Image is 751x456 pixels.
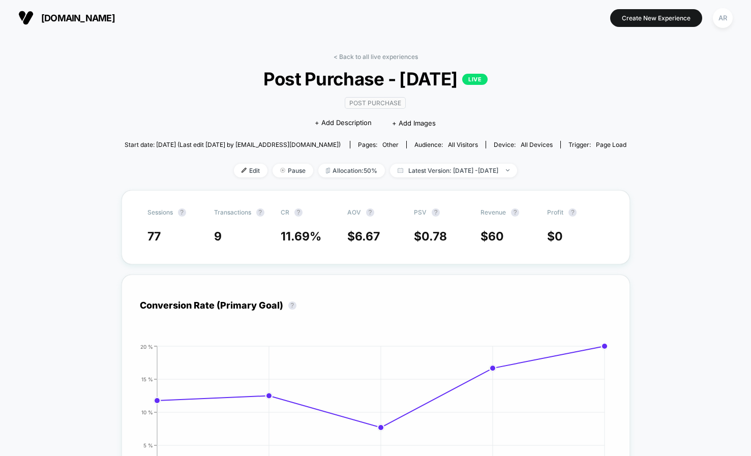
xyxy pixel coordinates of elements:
[596,141,626,148] span: Page Load
[347,208,361,216] span: AOV
[273,164,313,177] span: Pause
[234,164,267,177] span: Edit
[432,208,440,217] button: ?
[414,141,478,148] div: Audience:
[41,13,115,23] span: [DOMAIN_NAME]
[315,118,372,128] span: + Add Description
[256,208,264,217] button: ?
[147,208,173,216] span: Sessions
[414,229,447,244] span: $
[398,168,403,173] img: calendar
[610,9,702,27] button: Create New Experience
[214,208,251,216] span: Transactions
[521,141,553,148] span: all devices
[480,229,504,244] span: $
[462,74,488,85] p: LIVE
[448,141,478,148] span: All Visitors
[125,141,341,148] span: Start date: [DATE] (Last edit [DATE] by [EMAIL_ADDRESS][DOMAIN_NAME])
[710,8,736,28] button: AR
[511,208,519,217] button: ?
[281,208,289,216] span: CR
[568,141,626,148] div: Trigger:
[143,442,153,448] tspan: 5 %
[280,168,285,173] img: end
[713,8,733,28] div: AR
[547,229,563,244] span: $
[347,229,380,244] span: $
[568,208,577,217] button: ?
[318,164,385,177] span: Allocation: 50%
[422,229,447,244] span: 0.78
[366,208,374,217] button: ?
[141,376,153,382] tspan: 15 %
[326,168,330,173] img: rebalance
[392,119,436,127] span: + Add Images
[358,141,399,148] div: Pages:
[18,10,34,25] img: Visually logo
[140,300,302,311] div: Conversion Rate (Primary Goal)
[345,97,406,109] span: Post Purchase
[390,164,517,177] span: Latest Version: [DATE] - [DATE]
[140,343,153,349] tspan: 20 %
[486,141,560,148] span: Device:
[355,229,380,244] span: 6.67
[178,208,186,217] button: ?
[414,208,427,216] span: PSV
[382,141,399,148] span: other
[141,409,153,415] tspan: 10 %
[242,168,247,173] img: edit
[15,10,118,26] button: [DOMAIN_NAME]
[294,208,303,217] button: ?
[547,208,563,216] span: Profit
[488,229,504,244] span: 60
[480,208,506,216] span: Revenue
[281,229,321,244] span: 11.69 %
[214,229,222,244] span: 9
[334,53,418,60] a: < Back to all live experiences
[288,301,296,310] button: ?
[147,229,161,244] span: 77
[506,169,509,171] img: end
[555,229,563,244] span: 0
[150,68,602,89] span: Post Purchase - [DATE]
